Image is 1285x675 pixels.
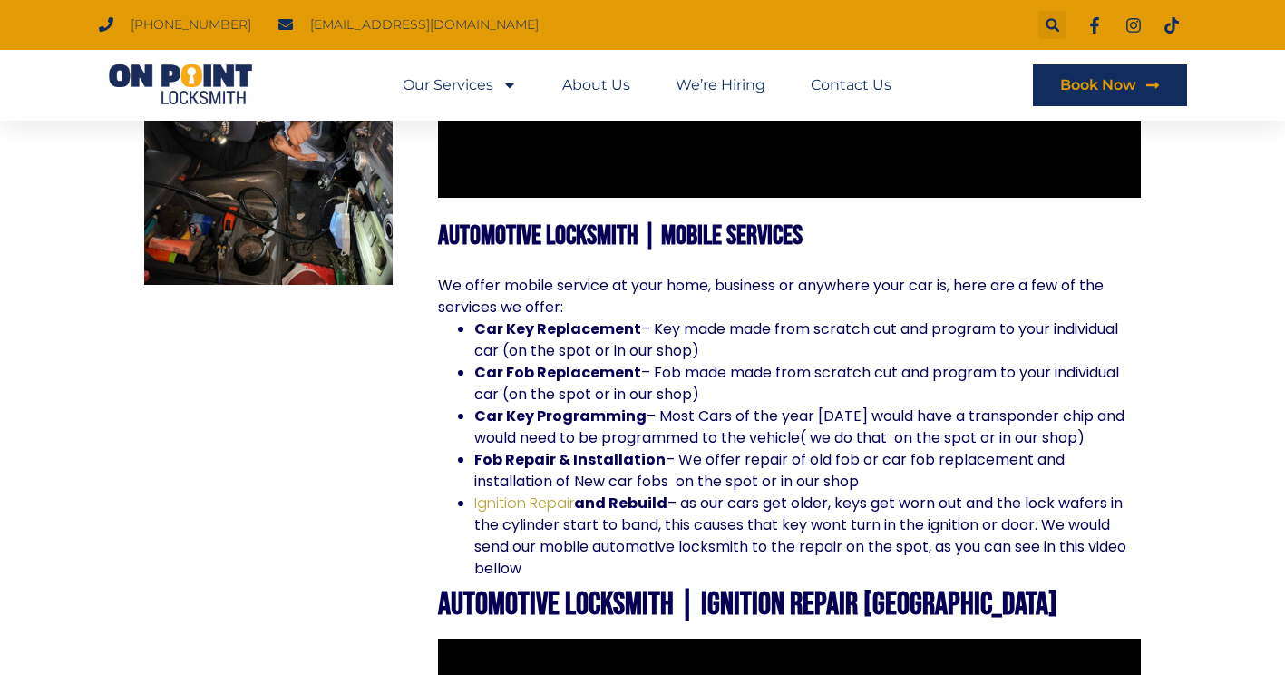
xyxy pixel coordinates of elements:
[438,275,1141,318] p: We offer mobile service at your home, business or anywhere your car is, here are a few of the ser...
[474,362,641,383] strong: Car Fob Replacement
[438,589,1141,621] h3: Automotive Locksmith | Ignition Repair [GEOGRAPHIC_DATA]
[474,449,1141,493] li: – We offer repair of old fob or car fob replacement and installation of New car fobs on the spot ...
[1038,11,1066,39] div: Search
[474,406,647,426] b: Car Key Programming
[403,64,517,106] a: Our Services
[474,449,666,470] b: Fob Repair & Installation
[474,318,1141,362] li: – Key made made from scratch cut and program to your individual car (on the spot or in our shop)
[811,64,891,106] a: Contact Us
[474,493,667,514] strong: and Rebuild
[403,64,891,106] nav: Menu
[474,406,1141,449] li: – Most Cars of the year [DATE] would have a transponder chip and would need to be programmed to t...
[562,64,630,106] a: About Us
[1033,64,1187,106] a: Book Now
[1060,78,1136,93] span: Book Now
[474,493,574,514] a: Ignition Repair
[474,362,1141,406] li: – Fob made made from scratch cut and program to your individual car (on the spot or in our shop)
[474,318,641,339] strong: Car Key Replacement
[306,13,539,37] span: [EMAIL_ADDRESS][DOMAIN_NAME]
[438,216,1141,257] h3: Automotive Locksmith | Mobile Services
[676,64,765,106] a: We’re Hiring
[126,13,251,37] span: [PHONE_NUMBER]
[474,493,1141,580] li: – as our cars get older, keys get worn out and the lock wafers in the cylinder start to band, thi...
